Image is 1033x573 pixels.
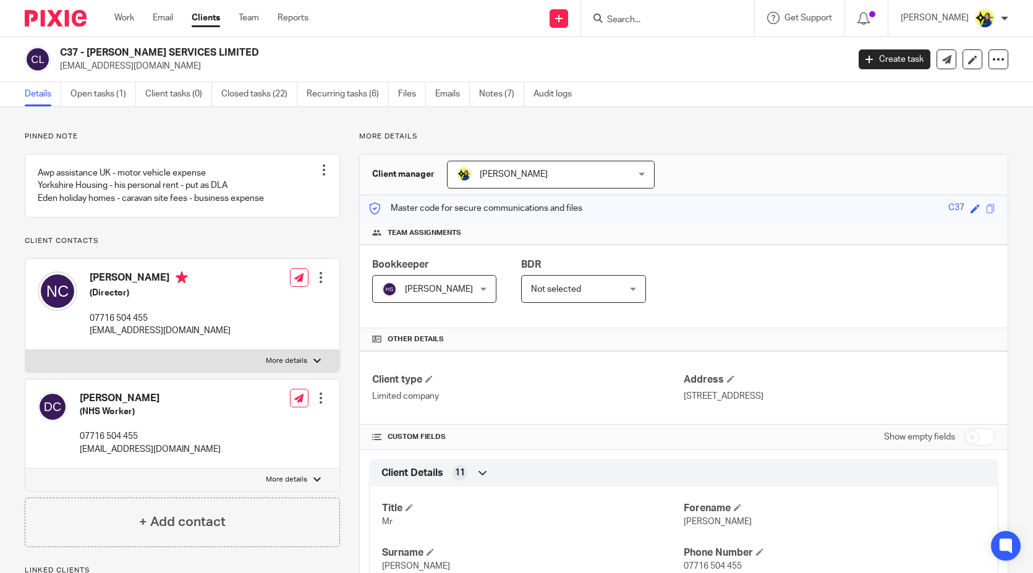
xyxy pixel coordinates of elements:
[684,546,985,559] h4: Phone Number
[307,82,389,106] a: Recurring tasks (6)
[684,562,742,571] span: 07716 504 455
[369,202,582,214] p: Master code for secure communications and files
[25,10,87,27] img: Pixie
[90,312,231,325] p: 07716 504 455
[266,475,307,485] p: More details
[382,517,393,526] span: Mr
[145,82,212,106] a: Client tasks (0)
[114,12,134,24] a: Work
[372,390,684,402] p: Limited company
[480,170,548,179] span: [PERSON_NAME]
[521,260,541,270] span: BDR
[372,432,684,442] h4: CUSTOM FIELDS
[80,405,221,418] h5: (NHS Worker)
[435,82,470,106] a: Emails
[38,271,77,311] img: svg%3E
[684,517,752,526] span: [PERSON_NAME]
[278,12,308,24] a: Reports
[859,49,930,69] a: Create task
[266,356,307,366] p: More details
[479,82,524,106] a: Notes (7)
[784,14,832,22] span: Get Support
[372,260,429,270] span: Bookkeeper
[455,467,465,479] span: 11
[382,546,684,559] h4: Surname
[388,228,461,238] span: Team assignments
[70,82,136,106] a: Open tasks (1)
[38,392,67,422] img: svg%3E
[381,467,443,480] span: Client Details
[25,82,61,106] a: Details
[606,15,717,26] input: Search
[372,168,435,180] h3: Client manager
[382,562,450,571] span: [PERSON_NAME]
[372,373,684,386] h4: Client type
[80,443,221,456] p: [EMAIL_ADDRESS][DOMAIN_NAME]
[382,502,684,515] h4: Title
[90,271,231,287] h4: [PERSON_NAME]
[153,12,173,24] a: Email
[80,430,221,443] p: 07716 504 455
[25,236,340,246] p: Client contacts
[25,132,340,142] p: Pinned note
[90,287,231,299] h5: (Director)
[398,82,426,106] a: Files
[948,202,964,216] div: C37
[139,512,226,532] h4: + Add contact
[25,46,51,72] img: svg%3E
[901,12,969,24] p: [PERSON_NAME]
[80,392,221,405] h4: [PERSON_NAME]
[531,285,581,294] span: Not selected
[60,46,684,59] h2: C37 - [PERSON_NAME] SERVICES LIMITED
[684,390,995,402] p: [STREET_ADDRESS]
[239,12,259,24] a: Team
[534,82,581,106] a: Audit logs
[192,12,220,24] a: Clients
[975,9,995,28] img: Bobo-Starbridge%201.jpg
[684,502,985,515] h4: Forename
[221,82,297,106] a: Closed tasks (22)
[405,285,473,294] span: [PERSON_NAME]
[884,431,955,443] label: Show empty fields
[684,373,995,386] h4: Address
[388,334,444,344] span: Other details
[457,167,472,182] img: Bobo-Starbridge%201.jpg
[60,60,840,72] p: [EMAIL_ADDRESS][DOMAIN_NAME]
[176,271,188,284] i: Primary
[359,132,1008,142] p: More details
[382,282,397,297] img: svg%3E
[90,325,231,337] p: [EMAIL_ADDRESS][DOMAIN_NAME]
